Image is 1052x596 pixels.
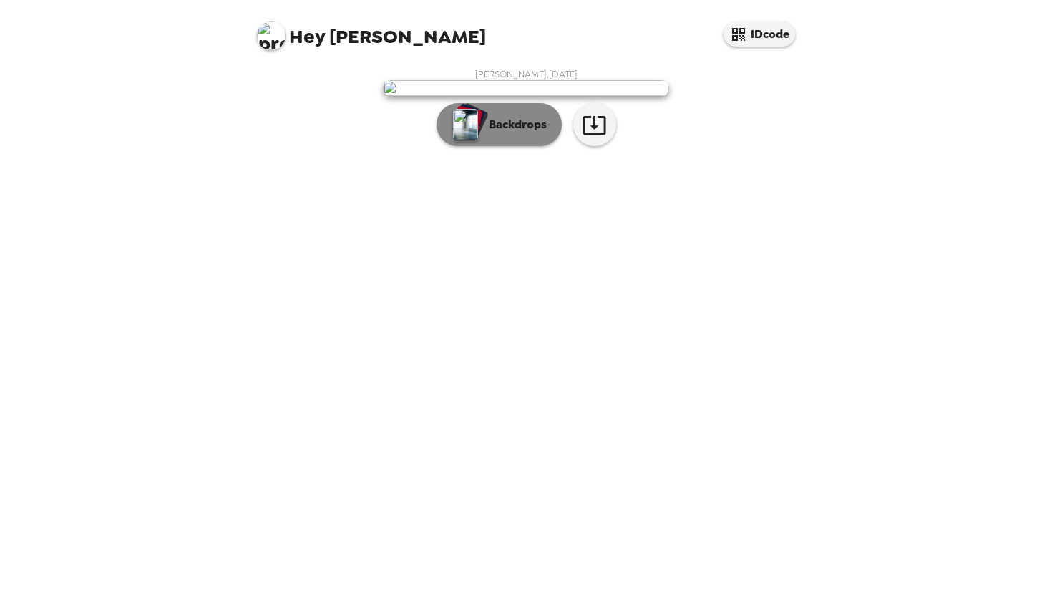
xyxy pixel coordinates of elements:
[383,80,669,96] img: user
[482,116,547,133] p: Backdrops
[437,103,562,146] button: Backdrops
[289,24,325,49] span: Hey
[475,68,578,80] span: [PERSON_NAME] , [DATE]
[257,14,486,47] span: [PERSON_NAME]
[724,21,795,47] button: IDcode
[257,21,286,50] img: profile pic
